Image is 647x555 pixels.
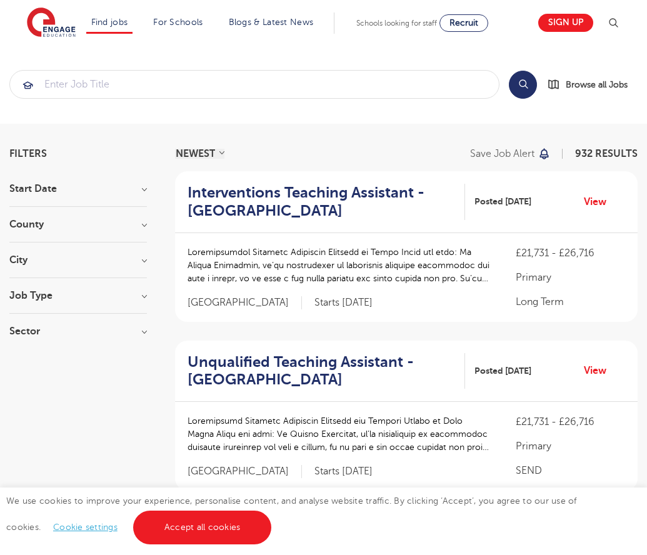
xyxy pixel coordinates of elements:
[516,439,625,454] p: Primary
[584,194,616,210] a: View
[9,184,147,194] h3: Start Date
[9,326,147,336] h3: Sector
[356,19,437,27] span: Schools looking for staff
[91,17,128,27] a: Find jobs
[474,195,531,208] span: Posted [DATE]
[53,522,118,532] a: Cookie settings
[516,270,625,285] p: Primary
[439,14,488,32] a: Recruit
[449,18,478,27] span: Recruit
[133,511,272,544] a: Accept all cookies
[188,353,455,389] h2: Unqualified Teaching Assistant - [GEOGRAPHIC_DATA]
[188,246,491,285] p: Loremipsumdol Sitametc Adipiscin Elitsedd ei Tempo Incid utl etdo: Ma Aliqua Enimadmin, ve’qu nos...
[9,70,499,99] div: Submit
[188,184,455,220] h2: Interventions Teaching Assistant - [GEOGRAPHIC_DATA]
[516,246,625,261] p: £21,731 - £26,716
[10,71,499,98] input: Submit
[9,219,147,229] h3: County
[6,496,577,532] span: We use cookies to improve your experience, personalise content, and analyse website traffic. By c...
[584,362,616,379] a: View
[538,14,593,32] a: Sign up
[516,294,625,309] p: Long Term
[314,465,373,478] p: Starts [DATE]
[575,148,638,159] span: 932 RESULTS
[9,149,47,159] span: Filters
[566,77,628,92] span: Browse all Jobs
[27,7,76,39] img: Engage Education
[314,296,373,309] p: Starts [DATE]
[188,414,491,454] p: Loremipsumd Sitametc Adipiscin Elitsedd eiu Tempori Utlabo et Dolo Magna Aliqu eni admi: Ve Quisn...
[516,414,625,429] p: £21,731 - £26,716
[153,17,203,27] a: For Schools
[547,77,638,92] a: Browse all Jobs
[188,465,302,478] span: [GEOGRAPHIC_DATA]
[9,291,147,301] h3: Job Type
[188,353,465,389] a: Unqualified Teaching Assistant - [GEOGRAPHIC_DATA]
[516,463,625,478] p: SEND
[474,364,531,377] span: Posted [DATE]
[188,184,465,220] a: Interventions Teaching Assistant - [GEOGRAPHIC_DATA]
[509,71,537,99] button: Search
[470,149,551,159] button: Save job alert
[229,17,314,27] a: Blogs & Latest News
[470,149,534,159] p: Save job alert
[188,296,302,309] span: [GEOGRAPHIC_DATA]
[9,255,147,265] h3: City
